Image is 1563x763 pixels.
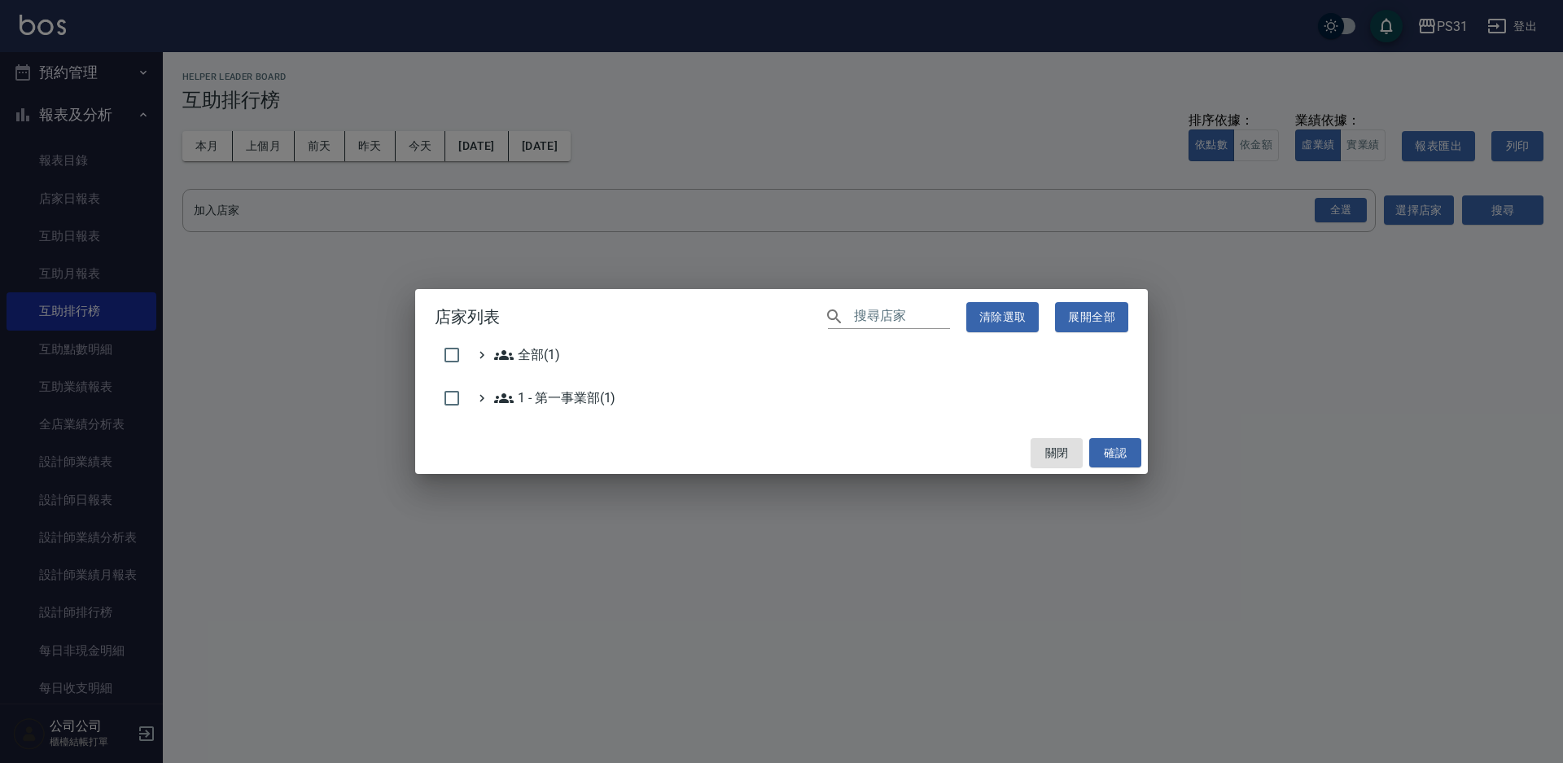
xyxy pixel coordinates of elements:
[854,305,950,329] input: 搜尋店家
[1089,438,1141,468] button: 確認
[1031,438,1083,468] button: 關閉
[966,302,1040,332] button: 清除選取
[415,289,1148,345] h2: 店家列表
[494,345,560,365] span: 全部(1)
[494,388,615,408] span: 1 - 第一事業部(1)
[1055,302,1128,332] button: 展開全部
